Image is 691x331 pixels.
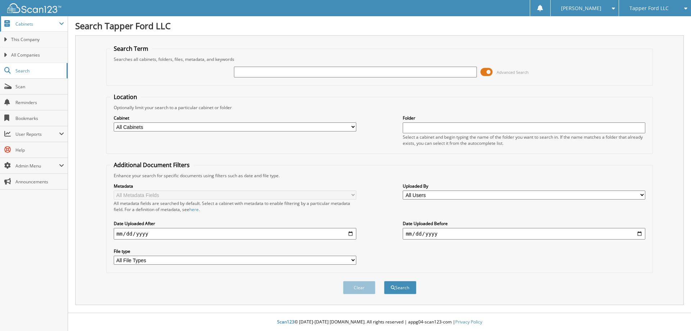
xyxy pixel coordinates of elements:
[114,248,356,254] label: File type
[114,220,356,227] label: Date Uploaded After
[384,281,416,294] button: Search
[11,36,64,43] span: This Company
[15,179,64,185] span: Announcements
[343,281,375,294] button: Clear
[110,173,649,179] div: Enhance your search for specific documents using filters such as date and file type.
[110,56,649,62] div: Searches all cabinets, folders, files, metadata, and keywords
[110,45,152,53] legend: Search Term
[114,115,356,121] label: Cabinet
[11,52,64,58] span: All Companies
[403,134,645,146] div: Select a cabinet and begin typing the name of the folder you want to search in. If the name match...
[455,319,482,325] a: Privacy Policy
[15,115,64,121] span: Bookmarks
[15,131,59,137] span: User Reports
[497,70,529,75] span: Advanced Search
[15,68,63,74] span: Search
[110,161,193,169] legend: Additional Document Filters
[15,99,64,106] span: Reminders
[110,104,649,111] div: Optionally limit your search to a particular cabinet or folder
[15,163,59,169] span: Admin Menu
[403,220,645,227] label: Date Uploaded Before
[15,147,64,153] span: Help
[403,228,645,240] input: end
[110,93,141,101] legend: Location
[629,6,669,10] span: Tapper Ford LLC
[15,84,64,90] span: Scan
[75,20,684,32] h1: Search Tapper Ford LLC
[68,313,691,331] div: © [DATE]-[DATE] [DOMAIN_NAME]. All rights reserved | appg04-scan123-com |
[114,200,356,213] div: All metadata fields are searched by default. Select a cabinet with metadata to enable filtering b...
[189,206,199,213] a: here
[403,183,645,189] label: Uploaded By
[114,183,356,189] label: Metadata
[277,319,294,325] span: Scan123
[403,115,645,121] label: Folder
[561,6,601,10] span: [PERSON_NAME]
[114,228,356,240] input: start
[7,3,61,13] img: scan123-logo-white.svg
[15,21,59,27] span: Cabinets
